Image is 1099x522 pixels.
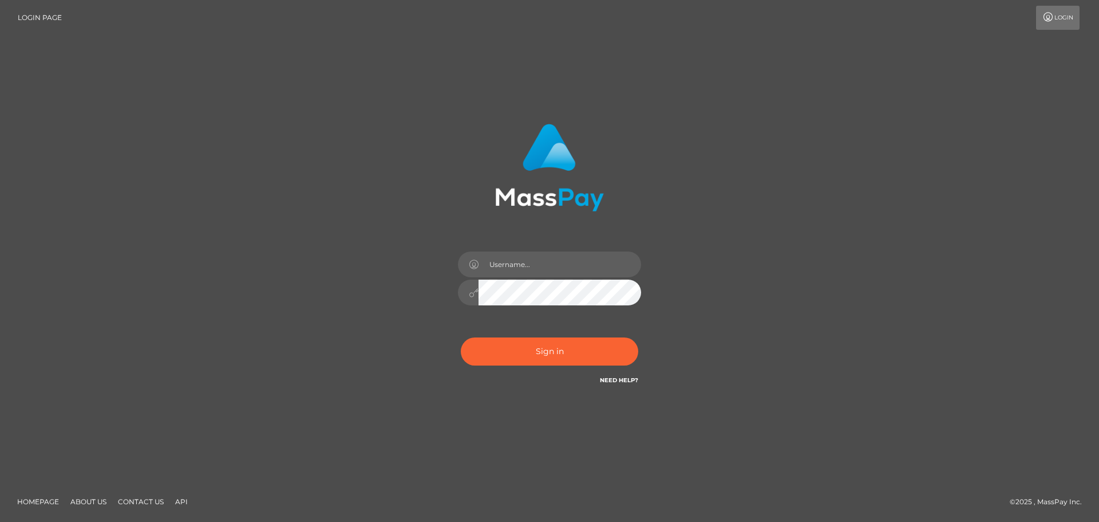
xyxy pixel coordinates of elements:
button: Sign in [461,337,638,366]
img: MassPay Login [495,124,604,211]
a: Login [1036,6,1080,30]
div: © 2025 , MassPay Inc. [1010,496,1090,508]
a: API [171,493,192,511]
a: Need Help? [600,376,638,384]
a: Homepage [13,493,64,511]
a: Contact Us [113,493,168,511]
a: Login Page [18,6,62,30]
a: About Us [66,493,111,511]
input: Username... [479,252,641,277]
